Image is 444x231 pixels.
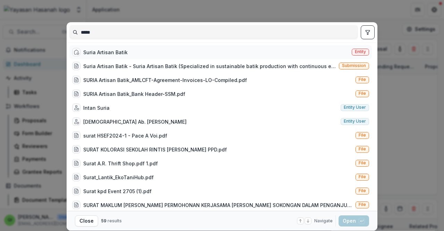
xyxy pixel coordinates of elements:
span: Entity [355,49,366,54]
span: File [359,174,366,179]
span: File [359,77,366,82]
span: 59 [101,218,106,223]
div: Suria Artisan Batik [83,49,128,56]
span: results [108,218,122,223]
div: Suria Artisan Batik - Suria Artisan Batik (Specialized in sustainable batik production with conti... [83,63,336,70]
span: Navigate [314,218,333,224]
div: surat HSEF2024-1 - Pace A Voi.pdf [83,132,167,139]
span: File [359,160,366,165]
span: Submission [342,63,366,68]
div: Surat A.R. Thrift Shop.pdf 1.pdf [83,160,158,167]
span: File [359,133,366,138]
span: File [359,147,366,151]
div: SURAT MAKLUM [PERSON_NAME] PERMOHONAN KERJASAMA [PERSON_NAME] SOKONGAN DALAM PENGANJURAN AKTIVITI... [83,201,353,209]
div: Surat_Lantik_EkoTaniHub.pdf [83,174,154,181]
span: Entity user [344,119,366,124]
button: Close [75,215,98,226]
button: toggle filters [361,25,375,39]
div: SURIA Artisan Batik_AMLCFT-Agreement-Invoices-LO-Compiled.pdf [83,76,247,84]
span: File [359,91,366,96]
span: File [359,188,366,193]
div: SURIA Artisan Batik_Bank Header-SSM.pdf [83,90,185,98]
div: Surat kpd Event 2705 (1).pdf [83,188,152,195]
span: Entity user [344,105,366,110]
div: SURAT KOLORASI SEKOLAH RINTIS [PERSON_NAME] PPD.pdf [83,146,227,153]
span: File [359,202,366,207]
button: Open [339,215,369,226]
div: [DEMOGRAPHIC_DATA] Ab. [PERSON_NAME] [83,118,187,125]
div: Intan Suria [83,104,110,112]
